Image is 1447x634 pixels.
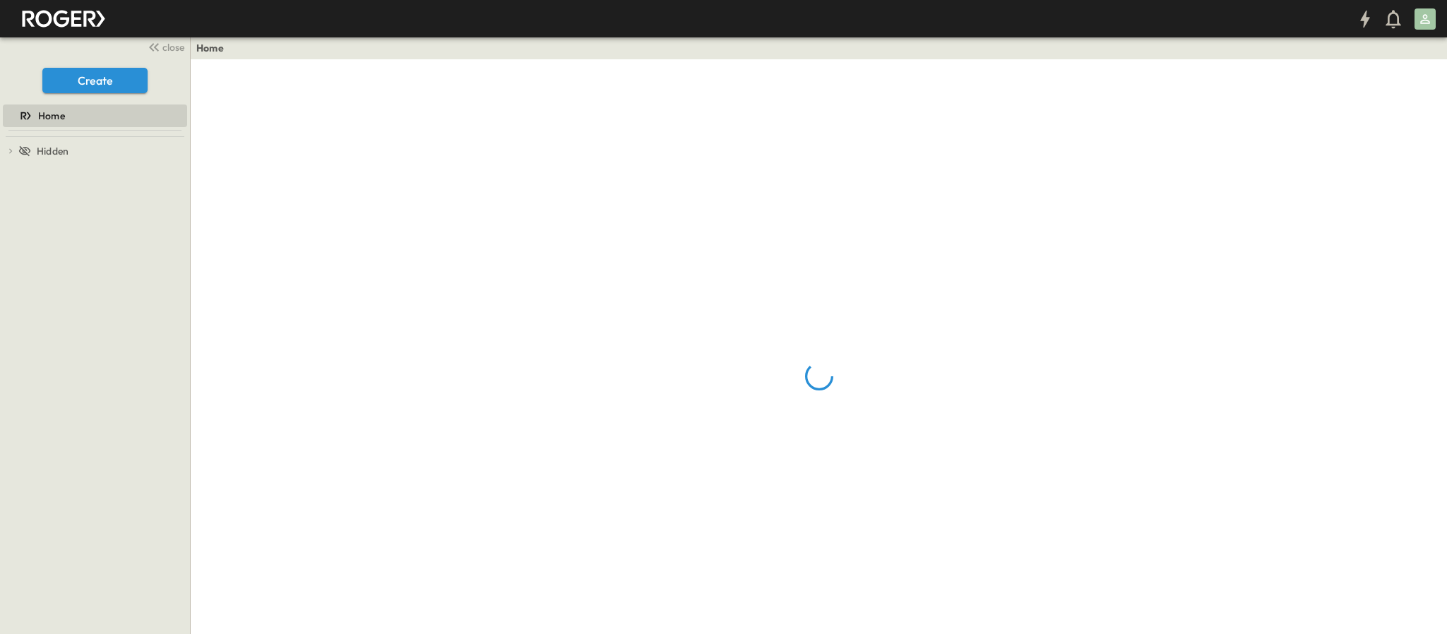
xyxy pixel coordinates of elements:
[196,41,224,55] a: Home
[196,41,232,55] nav: breadcrumbs
[37,144,69,158] span: Hidden
[3,106,184,126] a: Home
[162,40,184,54] span: close
[42,68,148,93] button: Create
[38,109,65,123] span: Home
[142,37,187,56] button: close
